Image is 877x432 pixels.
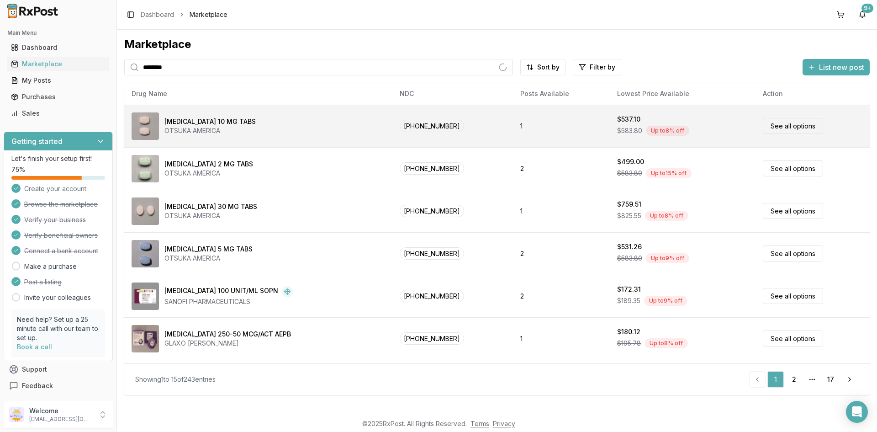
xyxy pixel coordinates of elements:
button: Marketplace [4,57,113,71]
a: Dashboard [141,10,174,19]
div: 9+ [861,4,873,13]
span: $583.80 [617,126,642,135]
a: Go to next page [840,371,859,388]
a: See all options [763,331,823,347]
a: See all options [763,288,823,304]
a: Make a purchase [24,262,77,271]
th: Drug Name [124,83,392,105]
div: My Posts [11,76,106,85]
div: OTSUKA AMERICA [164,254,253,263]
td: 2 [513,360,610,402]
div: Up to 15 % off [646,168,692,178]
div: OTSUKA AMERICA [164,169,253,178]
th: Action [755,83,870,105]
img: Admelog SoloStar 100 UNIT/ML SOPN [132,283,159,310]
td: 2 [513,232,610,275]
img: Abilify 2 MG TABS [132,155,159,182]
td: 1 [513,105,610,147]
span: Create your account [24,184,86,193]
div: Up to 8 % off [645,338,688,348]
span: $195.78 [617,339,641,348]
p: [EMAIL_ADDRESS][DOMAIN_NAME] [29,416,93,423]
h2: Main Menu [7,29,109,37]
span: Feedback [22,381,53,390]
p: Welcome [29,406,93,416]
span: 75 % [11,165,25,174]
span: List new post [819,62,864,73]
span: Filter by [590,63,615,72]
span: Marketplace [190,10,227,19]
span: Browse the marketplace [24,200,98,209]
div: $537.10 [617,115,640,124]
a: Privacy [493,420,515,427]
span: [PHONE_NUMBER] [400,332,464,345]
button: 9+ [855,7,870,22]
div: $531.26 [617,242,642,251]
a: Invite your colleagues [24,293,91,302]
div: SANOFI PHARMACEUTICALS [164,297,293,306]
div: Marketplace [124,37,870,52]
p: Let's finish your setup first! [11,154,105,163]
button: List new post [803,59,870,75]
a: Marketplace [7,56,109,72]
div: [MEDICAL_DATA] 2 MG TABS [164,160,253,169]
a: Terms [470,420,489,427]
div: OTSUKA AMERICA [164,211,257,220]
span: Post a listing [24,277,62,287]
span: Verify beneficial owners [24,231,98,240]
td: 2 [513,275,610,317]
span: $583.80 [617,169,642,178]
th: Posts Available [513,83,610,105]
img: Abilify 5 MG TABS [132,240,159,267]
div: Up to 8 % off [646,126,689,136]
div: [MEDICAL_DATA] 30 MG TABS [164,202,257,211]
div: $759.51 [617,200,641,209]
button: Dashboard [4,40,113,55]
div: Up to 9 % off [646,253,689,263]
button: My Posts [4,73,113,88]
div: Showing 1 to 15 of 243 entries [135,375,216,384]
a: 2 [786,371,802,388]
a: See all options [763,160,823,176]
div: Open Intercom Messenger [846,401,868,423]
div: Up to 8 % off [645,211,688,221]
div: OTSUKA AMERICA [164,126,256,135]
td: 2 [513,147,610,190]
img: User avatar [9,407,24,422]
img: Advair Diskus 250-50 MCG/ACT AEPB [132,325,159,352]
a: My Posts [7,72,109,89]
th: Lowest Price Available [610,83,755,105]
div: $172.31 [617,285,641,294]
span: $583.80 [617,254,642,263]
a: See all options [763,203,823,219]
img: RxPost Logo [4,4,62,18]
span: Sort by [537,63,560,72]
button: Support [4,361,113,378]
div: Purchases [11,92,106,101]
span: [PHONE_NUMBER] [400,120,464,132]
a: List new post [803,64,870,73]
div: Marketplace [11,59,106,69]
span: $825.55 [617,211,641,220]
span: Connect a bank account [24,246,98,256]
span: [PHONE_NUMBER] [400,162,464,175]
th: NDC [392,83,513,105]
p: Need help? Set up a 25 minute call with our team to set up. [17,315,100,342]
div: Sales [11,109,106,118]
td: 1 [513,317,610,360]
a: Dashboard [7,39,109,56]
div: [MEDICAL_DATA] 10 MG TABS [164,117,256,126]
a: 1 [767,371,784,388]
div: [MEDICAL_DATA] 100 UNIT/ML SOPN [164,286,278,297]
div: [MEDICAL_DATA] 250-50 MCG/ACT AEPB [164,330,291,339]
span: $189.35 [617,296,640,305]
span: [PHONE_NUMBER] [400,205,464,217]
td: 1 [513,190,610,232]
button: Purchases [4,90,113,104]
div: GLAXO [PERSON_NAME] [164,339,291,348]
button: Feedback [4,378,113,394]
a: 17 [822,371,839,388]
a: Purchases [7,89,109,105]
div: $180.12 [617,327,640,336]
a: Sales [7,105,109,122]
